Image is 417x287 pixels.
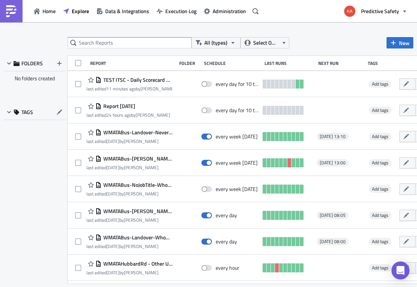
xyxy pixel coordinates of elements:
span: [DATE] 08:05 [320,212,346,218]
span: Add tags [369,238,391,245]
div: every week on Thursday [216,159,258,166]
div: Report [90,60,175,66]
span: WMATABus-Andrews-NeverPlayed [101,155,172,162]
span: Add tags [369,80,391,88]
span: Add tags [372,185,388,192]
div: every hour [216,264,239,271]
div: every day for 10 times [216,81,259,87]
div: Folder [179,60,201,66]
span: Add tags [369,264,391,272]
div: last edited by [PERSON_NAME] [86,112,170,118]
time: 2025-09-16T14:13:01Z [106,85,136,92]
div: every day [216,238,237,245]
span: Data & Integrations [105,7,149,15]
div: last edited by [PERSON_NAME] [86,217,172,223]
span: [DATE] 13:00 [320,160,346,166]
span: Predictive Safety [361,7,399,15]
span: [DATE] 08:00 [320,239,346,245]
div: last edited by [PERSON_NAME] [86,165,172,170]
span: Add tags [372,159,388,166]
div: last edited by [PERSON_NAME] [86,86,172,92]
span: Report 2025-09-15 [101,103,135,110]
div: last edited by [PERSON_NAME] [86,270,172,275]
div: last edited by [PERSON_NAME] [86,243,172,249]
span: Administration [213,7,246,15]
img: PushMetrics [5,5,17,17]
div: Tags [368,60,396,66]
span: Add tags [369,107,391,114]
span: Add tags [372,212,388,219]
span: Add tags [369,212,391,219]
time: 2025-07-10T21:11:25Z [106,190,119,197]
button: Administration [200,5,250,17]
span: Add tags [372,133,388,140]
button: Predictive Safety [340,3,411,20]
div: last edited by [PERSON_NAME] [86,191,172,197]
span: Add tags [372,80,388,87]
span: Add tags [372,107,388,114]
time: 2025-06-04T20:04:54Z [106,269,119,276]
button: Data & Integrations [93,5,153,17]
div: every day [216,212,237,219]
button: Explore [59,5,93,17]
span: WMATABus-Andrews-WhoHasBeenTrainedOnTheGame [101,208,172,215]
span: WMATAHubbardRd - Other Users Suspected in Last Hour [101,260,172,267]
div: every week on Thursday [216,133,258,140]
img: Avatar [343,5,356,18]
span: TAGS [21,109,33,116]
span: Execution Log [165,7,196,15]
input: Search Reports [68,37,192,48]
span: [DATE] 13:10 [320,134,346,140]
span: WMATABus-Landover-WhoHasBeenTrainedOnTheGame [101,234,172,241]
div: Schedule [204,60,261,66]
time: 2025-09-05T12:44:27Z [106,164,119,171]
span: Add tags [369,185,391,193]
span: Add tags [369,133,391,140]
span: WMATABus-Landover-NeverPlayed [101,129,172,136]
span: All (types) [204,39,227,47]
time: 2025-09-05T12:44:13Z [106,138,119,145]
span: Explore [72,7,89,15]
div: Last Runs [264,60,314,66]
span: Add tags [369,159,391,167]
span: FOLDERS [21,60,43,67]
div: every day for 10 times [216,107,259,114]
time: 2025-08-06T19:50:10Z [106,216,119,224]
button: Home [30,5,59,17]
span: Add tags [372,238,388,245]
span: New [399,39,409,47]
div: No folders created [4,71,66,86]
span: WMATABus-NoJobTitle-WhoHasBeenTrainedOnTheGame [101,182,172,188]
span: Home [42,7,56,15]
div: Open Intercom Messenger [391,261,409,279]
span: Select Owner [253,39,278,47]
button: New [387,37,413,48]
button: Select Owner [240,37,289,48]
div: last edited by [PERSON_NAME] [86,138,172,144]
span: TEST ITSC - Daily Scorecard Consolidated [101,77,172,83]
span: Add tags [372,264,388,271]
button: All (types) [192,37,240,48]
time: 2025-08-06T19:49:49Z [106,243,119,250]
button: Execution Log [153,5,200,17]
time: 2025-09-15T14:31:52Z [106,111,131,119]
div: Next Run [318,60,364,66]
div: every week on Monday [216,186,258,192]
